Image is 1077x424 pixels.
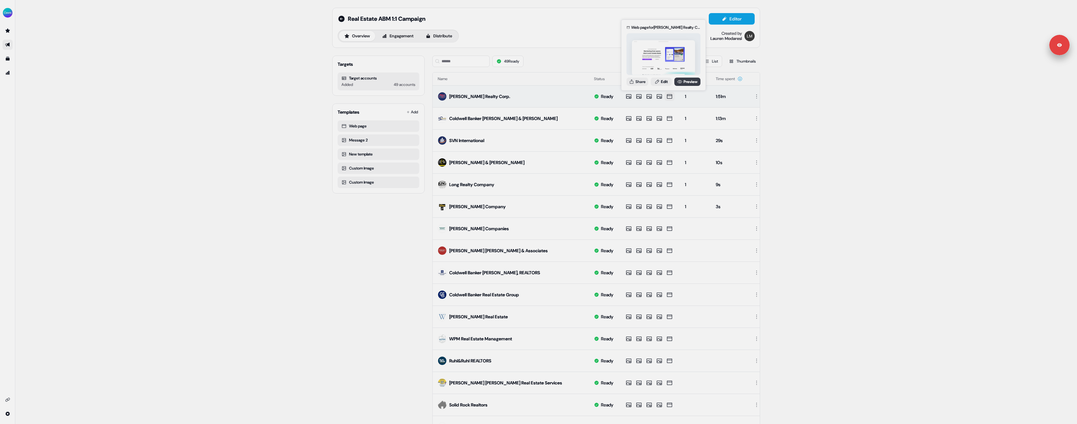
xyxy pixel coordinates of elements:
div: Custom Image [341,165,415,171]
div: 29s [716,137,743,144]
div: Ready [601,225,613,232]
div: Web page [341,123,415,129]
div: Added [341,81,353,88]
div: New template [341,151,415,157]
a: Edit [651,78,672,86]
button: Thumbnails [725,56,760,67]
div: Target accounts [341,75,415,81]
div: Custom Image [341,179,415,185]
div: SVN International [449,137,484,144]
div: 1 [685,203,706,210]
div: [PERSON_NAME] & [PERSON_NAME] [449,159,524,166]
div: Ready [601,402,613,408]
div: Ready [601,181,613,188]
button: Editor [709,13,755,25]
a: Go to attribution [3,68,13,78]
div: [PERSON_NAME] Company [449,203,506,210]
div: [PERSON_NAME] Companies [449,225,509,232]
th: Assets [619,72,680,85]
a: Go to integrations [3,395,13,405]
div: Ruhl&Ruhl REALTORS [449,358,491,364]
div: 10s [716,159,743,166]
a: Go to integrations [3,409,13,419]
div: 1:13m [716,115,743,122]
a: Preview [674,78,700,86]
div: Message 2 [341,137,415,143]
div: Long Realty Company [449,181,494,188]
div: Ready [601,336,613,342]
div: Ready [601,203,613,210]
div: Coldwell Banker [PERSON_NAME] & [PERSON_NAME] [449,115,558,122]
a: Go to prospects [3,26,13,36]
button: List [700,56,722,67]
button: Name [438,73,455,85]
button: Add [405,108,419,117]
div: Ready [601,269,613,276]
div: 1:51m [716,93,743,100]
div: 1 [685,93,706,100]
div: [PERSON_NAME] [PERSON_NAME] Real Estate Services [449,380,562,386]
div: 1 [685,181,706,188]
button: Overview [339,31,375,41]
div: Ready [601,291,613,298]
div: Ready [601,380,613,386]
div: Targets [338,61,353,67]
button: Distribute [420,31,458,41]
div: 49 accounts [394,81,415,88]
button: Status [594,73,612,85]
div: 3s [716,203,743,210]
img: asset preview [632,40,695,76]
div: Ready [601,314,613,320]
a: Go to outbound experience [3,40,13,50]
div: WPM Real Estate Management [449,336,512,342]
div: 1 [685,159,706,166]
a: Editor [709,16,755,23]
button: 49Ready [492,56,524,67]
img: Lauren [744,31,755,41]
div: Coldwell Banker [PERSON_NAME], REALTORS [449,269,540,276]
div: Created by [722,31,742,36]
button: Engagement [377,31,419,41]
div: Web page for [PERSON_NAME] Realty Corp. [631,24,700,31]
div: 9s [716,181,743,188]
div: [PERSON_NAME] Real Estate [449,314,508,320]
div: Ready [601,137,613,144]
div: Coldwell Banker Real Estate Group [449,291,519,298]
div: 1 [685,115,706,122]
div: Templates [338,109,359,115]
div: Ready [601,159,613,166]
div: Solid Rock Realtors [449,402,487,408]
button: Share [626,78,648,86]
div: Ready [601,247,613,254]
div: Ready [601,358,613,364]
div: [PERSON_NAME] [PERSON_NAME] & Associates [449,247,548,254]
span: Real Estate ABM 1:1 Campaign [348,15,425,23]
div: [PERSON_NAME] Realty Corp. [449,93,510,100]
a: Go to templates [3,54,13,64]
div: 1 [685,137,706,144]
div: Lauren Modaresi [710,36,742,41]
button: Time spent [716,73,743,85]
div: Ready [601,115,613,122]
div: Ready [601,93,613,100]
